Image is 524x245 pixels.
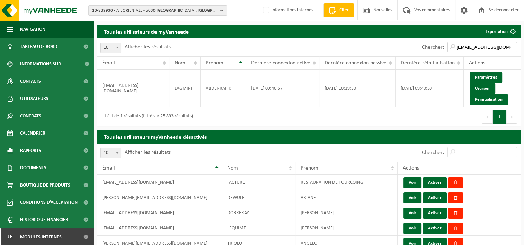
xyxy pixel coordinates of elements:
[493,110,506,124] button: 1
[506,110,517,124] button: Prochain
[486,29,508,34] font: Exportation
[422,45,444,50] label: Chercher:
[97,175,222,190] td: [EMAIL_ADDRESS][DOMAIN_NAME]
[403,208,421,219] button: Voir
[482,110,493,124] button: Précédent
[403,192,421,203] button: Voir
[423,177,447,188] button: Activer
[222,220,295,236] td: LEQUIME
[325,60,387,66] span: Dernière connexion passive
[319,70,396,107] td: [DATE] 10:19:30
[469,60,485,66] span: Actions
[222,205,295,220] td: DORRERAY
[20,90,48,107] span: Utilisateurs
[175,60,185,66] span: Nom
[301,165,318,171] span: Prénom
[20,125,45,142] span: Calendrier
[125,44,171,50] label: Afficher les résultats
[246,70,319,107] td: [DATE] 09:40:57
[20,211,68,228] span: Historique financier
[295,220,398,236] td: [PERSON_NAME]
[403,165,419,171] span: Actions
[295,205,398,220] td: [PERSON_NAME]
[97,25,196,38] h2: Tous les utilisateurs de myVanheede
[423,192,447,203] button: Activer
[88,5,227,16] button: 10-839930 - A L’ORIENTALE - 5030 [GEOGRAPHIC_DATA], [GEOGRAPHIC_DATA] 7
[97,130,521,143] h2: Tous les utilisateurs myVanheede désactivés
[20,73,41,90] span: Contacts
[403,177,421,188] button: Voir
[422,150,444,155] label: Chercher:
[100,110,193,123] div: 1 à 1 de 1 résultats (filtré sur 25 893 résultats)
[323,3,354,17] a: Citer
[201,70,246,107] td: ABDERRAFIK
[403,223,421,234] button: Voir
[470,83,495,94] a: Usurper
[97,70,169,107] td: [EMAIL_ADDRESS][DOMAIN_NAME]
[100,148,121,158] span: 10
[338,7,350,14] span: Citer
[102,60,115,66] span: Émail
[470,94,508,105] a: Réinitialisation
[125,149,171,155] label: Afficher les résultats
[20,159,46,176] span: Documents
[97,205,222,220] td: [EMAIL_ADDRESS][DOMAIN_NAME]
[20,176,70,194] span: Boutique de produits
[97,190,222,205] td: [PERSON_NAME][EMAIL_ADDRESS][DOMAIN_NAME]
[423,223,447,234] button: Activer
[20,21,45,38] span: Navigation
[261,5,313,16] label: Informations internes
[470,72,502,83] a: Paramètres
[102,165,115,171] span: Émail
[480,25,520,38] a: Exportation
[222,175,295,190] td: FACTURE
[222,190,295,205] td: DEWULF
[295,175,398,190] td: RESTAURATION DE TOURCOING
[20,38,57,55] span: Tableau de bord
[295,190,398,205] td: ARIANE
[20,142,41,159] span: Rapports
[227,165,238,171] span: Nom
[20,107,41,125] span: Contrats
[20,194,78,211] span: Conditions d’acceptation
[423,208,447,219] button: Activer
[101,148,121,158] span: 10
[100,43,121,53] span: 10
[206,60,223,66] span: Prénom
[97,220,222,236] td: [EMAIL_ADDRESS][DOMAIN_NAME]
[401,60,455,66] span: Dernière réinitialisation
[92,6,217,16] span: 10-839930 - A L’ORIENTALE - 5030 [GEOGRAPHIC_DATA], [GEOGRAPHIC_DATA] 7
[396,70,464,107] td: [DATE] 09:40:57
[101,43,121,53] span: 10
[20,55,80,73] span: Informations sur l’entreprise
[169,70,201,107] td: LAGMIRI
[251,60,310,66] span: Dernière connexion active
